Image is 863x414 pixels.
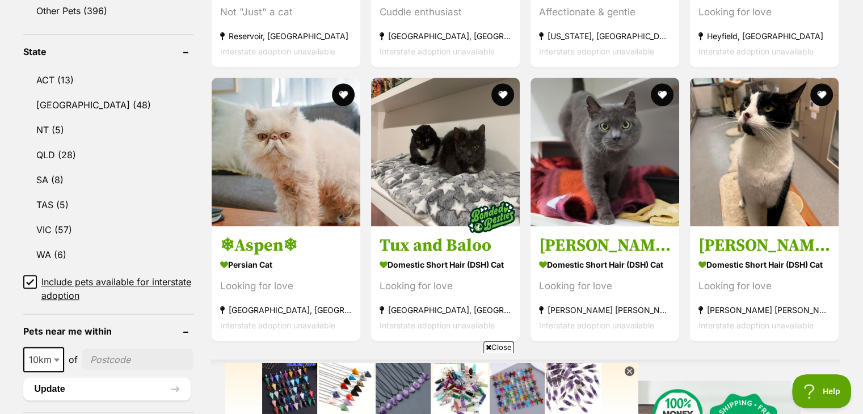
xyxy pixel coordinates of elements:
[220,46,335,56] span: Interstate adoption unavailable
[539,28,671,43] strong: [US_STATE], [GEOGRAPHIC_DATA]
[380,278,511,294] div: Looking for love
[23,68,193,92] a: ACT (13)
[698,46,814,56] span: Interstate adoption unavailable
[23,243,193,267] a: WA (6)
[792,374,852,408] iframe: Help Scout Beacon - Open
[698,4,830,19] div: Looking for love
[380,235,511,256] h3: Tux and Baloo
[380,320,495,330] span: Interstate adoption unavailable
[23,47,193,57] header: State
[225,357,638,408] iframe: Advertisement
[539,256,671,273] strong: Domestic Short Hair (DSH) Cat
[87,229,170,341] img: https://img.kwcdn.com/product/fancy/d0cb6910-80c9-4bb4-af9f-d6cdc5c0a4b3.jpg?imageMogr2/strip/siz...
[698,302,830,318] strong: [PERSON_NAME] [PERSON_NAME], [GEOGRAPHIC_DATA]
[698,256,830,273] strong: Domestic Short Hair (DSH) Cat
[380,4,511,19] div: Cuddle enthusiast
[698,235,830,256] h3: [PERSON_NAME]
[82,349,193,370] input: postcode
[23,378,191,400] button: Update
[531,226,679,341] a: [PERSON_NAME] Domestic Short Hair (DSH) Cat Looking for love [PERSON_NAME] [PERSON_NAME], [GEOGRA...
[690,226,839,341] a: [PERSON_NAME] Domestic Short Hair (DSH) Cat Looking for love [PERSON_NAME] [PERSON_NAME], [GEOGRA...
[371,78,520,226] img: Tux and Baloo - Domestic Short Hair (DSH) Cat
[23,118,193,142] a: NT (5)
[24,352,63,367] span: 10km
[23,218,193,242] a: VIC (57)
[539,46,654,56] span: Interstate adoption unavailable
[380,302,511,318] strong: [GEOGRAPHIC_DATA], [GEOGRAPHIC_DATA]
[539,4,671,19] div: Affectionate & gentle
[23,93,193,117] a: [GEOGRAPHIC_DATA] (48)
[531,78,679,226] img: Angelo - Domestic Short Hair (DSH) Cat
[690,78,839,226] img: Roger - Domestic Short Hair (DSH) Cat
[371,226,520,341] a: Tux and Baloo Domestic Short Hair (DSH) Cat Looking for love [GEOGRAPHIC_DATA], [GEOGRAPHIC_DATA]...
[23,143,193,167] a: QLD (28)
[41,275,193,302] span: Include pets available for interstate adoption
[483,341,514,353] span: Close
[380,256,511,273] strong: Domestic Short Hair (DSH) Cat
[811,83,833,106] button: favourite
[220,278,352,294] div: Looking for love
[380,28,511,43] strong: [GEOGRAPHIC_DATA], [GEOGRAPHIC_DATA]
[220,235,352,256] h3: ❄Aspen❄
[96,81,191,159] img: https://img.kwcdn.com/product/fancy/af52dbf7-e69b-4d66-81c7-8618173f67cb.jpg?imageMogr2/strip/siz...
[212,226,360,341] a: ❄Aspen❄ Persian Cat Looking for love [GEOGRAPHIC_DATA], [GEOGRAPHIC_DATA] Interstate adoption una...
[332,83,355,106] button: favourite
[69,353,78,366] span: of
[698,28,830,43] strong: Heyfield, [GEOGRAPHIC_DATA]
[698,278,830,294] div: Looking for love
[491,83,514,106] button: favourite
[87,115,170,226] img: https://img.kwcdn.com/product/fancy/0149c73c-68fc-4f8e-9c75-d5fa4c698ef3.jpg?imageMogr2/strip/siz...
[23,193,193,217] a: TAS (5)
[220,28,352,43] strong: Reservoir, [GEOGRAPHIC_DATA]
[539,278,671,294] div: Looking for love
[220,320,335,330] span: Interstate adoption unavailable
[212,78,360,226] img: ❄Aspen❄ - Persian Cat
[23,347,64,372] span: 10km
[220,302,352,318] strong: [GEOGRAPHIC_DATA], [GEOGRAPHIC_DATA]
[380,46,495,56] span: Interstate adoption unavailable
[23,168,193,192] a: SA (8)
[463,189,520,246] img: bonded besties
[539,235,671,256] h3: [PERSON_NAME]
[539,320,654,330] span: Interstate adoption unavailable
[651,83,673,106] button: favourite
[23,326,193,336] header: Pets near me within
[698,320,814,330] span: Interstate adoption unavailable
[23,275,193,302] a: Include pets available for interstate adoption
[220,4,352,19] div: Not "Just" a cat
[220,256,352,273] strong: Persian Cat
[539,302,671,318] strong: [PERSON_NAME] [PERSON_NAME], [GEOGRAPHIC_DATA]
